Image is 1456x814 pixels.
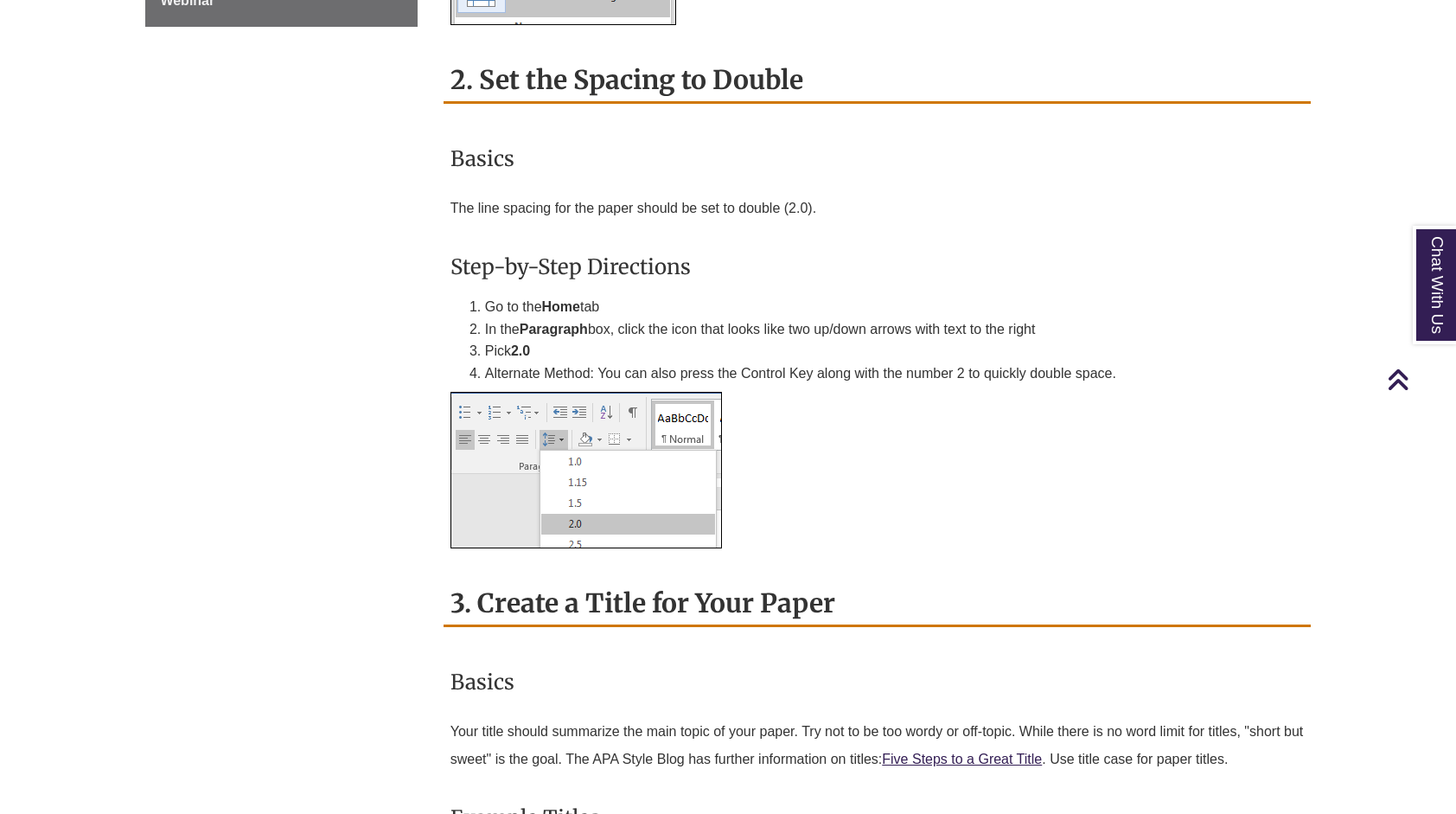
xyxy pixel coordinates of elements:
strong: 2.0 [511,343,530,358]
img: Paragraph > Spacing > 2.0 [450,392,722,548]
li: Go to the tab [485,296,1304,318]
h3: Basics [450,662,1304,702]
h2: 3. Create a Title for Your Paper [444,581,1311,627]
li: Alternate Method: You can also press the Control Key along with the number 2 to quickly double sp... [485,362,1304,385]
strong: Home [542,299,580,314]
h3: Step-by-Step Directions [450,247,1304,287]
h2: 2. Set the Spacing to Double [444,58,1311,104]
h3: Basics [450,138,1304,179]
strong: Paragraph [520,322,588,336]
p: Your title should summarize the main topic of your paper. Try not to be too wordy or off-topic. W... [450,711,1304,780]
a: Back to Top [1387,368,1452,391]
a: Five Steps to a Great Title [882,752,1042,766]
p: The line spacing for the paper should be set to double (2.0). [450,188,1304,229]
li: In the box, click the icon that looks like two up/down arrows with text to the right [485,318,1304,341]
li: Pick [485,340,1304,362]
